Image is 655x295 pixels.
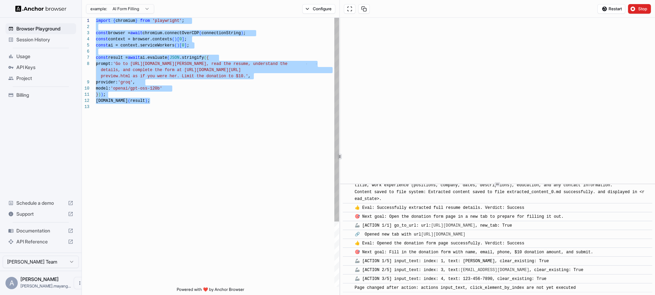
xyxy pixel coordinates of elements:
button: Copy session ID [358,4,370,14]
span: ; [147,98,150,103]
span: ] [184,43,187,48]
span: ) [177,43,179,48]
span: .stringify [179,55,204,60]
span: } [96,92,98,97]
span: [DOMAIN_NAME] [96,98,128,103]
div: Project [5,73,76,84]
span: context = browser.contexts [108,37,172,42]
span: 👍 Eval: Successfully extracted full resume details. Verdict: Success [355,205,524,210]
a: [EMAIL_ADDRESS][DOMAIN_NAME] [461,268,529,272]
span: ai.evaluate [140,55,167,60]
span: Documentation [16,227,65,234]
span: Stop [638,6,648,12]
span: ( [167,55,170,60]
span: 🎯 Next goal: Open the donation form page in a new tab to prepare for filling it out. [355,214,564,219]
span: { [206,55,209,60]
span: [ [179,43,182,48]
span: ( [128,98,130,103]
div: 9 [82,79,89,85]
span: const [96,31,108,36]
span: prompt: [96,62,113,66]
button: Restart [597,4,625,14]
span: 🦾 [ACTION 2/5] input_text: index: 3, text: , clear_existing: True [355,268,583,272]
div: 3 [82,30,89,36]
span: ; [103,92,106,97]
div: Usage [5,51,76,62]
span: Support [16,211,65,217]
div: 2 [82,24,89,30]
span: chromium [116,18,135,23]
span: ; [187,43,189,48]
button: Open in full screen [344,4,355,14]
span: ​ [346,276,350,282]
button: Stop [628,4,651,14]
span: ] [182,37,184,42]
span: ) [241,31,243,36]
span: ; [184,37,187,42]
span: model: [96,86,111,91]
div: 5 [82,42,89,49]
span: 0 [182,43,184,48]
span: Browser Playground [16,25,73,32]
span: ) [145,98,147,103]
div: A [5,277,18,289]
div: 1 [82,18,89,24]
span: result = [108,55,128,60]
div: API Reference [5,236,76,247]
span: [DOMAIN_NAME][URL] [196,68,241,72]
div: 13 [82,104,89,110]
span: ( [172,37,174,42]
div: 11 [82,92,89,98]
span: 🎯 Next goal: Fill in the donation form with name, email, phone, $10 donation amount, and submit. [355,250,593,255]
a: [URL][DOMAIN_NAME] [421,232,466,237]
span: ( [204,55,206,60]
span: ; [182,18,184,23]
span: await [130,31,143,36]
div: Support [5,209,76,219]
span: ad the resume, understand the [216,62,288,66]
span: Page changed after action: actions input_text, click_element_by_index are not yet executed [355,285,576,290]
div: 7 [82,55,89,61]
span: ​ [346,267,350,273]
span: example: [90,6,107,12]
span: API Reference [16,238,65,245]
div: 4 [82,36,89,42]
span: const [96,55,108,60]
span: [ [177,37,179,42]
span: { [113,18,115,23]
img: Anchor Logo [15,5,67,12]
span: Billing [16,92,73,98]
div: 6 [82,49,89,55]
span: ; [243,31,246,36]
span: ) [174,37,177,42]
span: details, and complete the form at [URL] [101,68,196,72]
span: ( [199,31,201,36]
span: provider: [96,80,118,85]
span: 🦾 [ACTION 1/5] input_text: index: 1, text: [PERSON_NAME], clear_existing: True [355,259,549,264]
span: ​ [346,204,350,211]
button: Configure [302,4,335,14]
div: Schedule a demo [5,198,76,209]
div: Browser Playground [5,23,76,34]
span: , [133,80,135,85]
span: Project [16,75,73,82]
span: JSON [170,55,179,60]
span: await [128,55,140,60]
span: ) [98,92,101,97]
span: ) [101,92,103,97]
span: ​ [346,231,350,238]
span: alberto.mayanga@lawline.com [20,283,71,289]
span: preview.html as if you were her. Limit the donatio [101,74,223,79]
span: from [140,18,150,23]
span: const [96,37,108,42]
span: 'playwright' [152,18,182,23]
span: 'groq' [118,80,133,85]
span: Alberto Mayanga [20,276,59,282]
span: Session History [16,36,73,43]
span: Usage [16,53,73,60]
div: API Keys [5,62,76,73]
span: browser = [108,31,130,36]
span: ai = context.serviceWorkers [108,43,174,48]
span: } [135,18,137,23]
span: Schedule a demo [16,200,65,206]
